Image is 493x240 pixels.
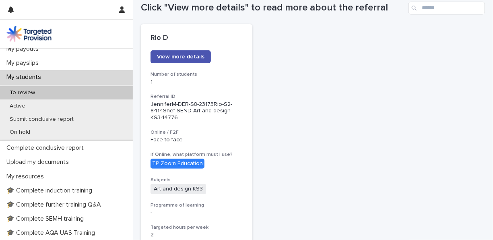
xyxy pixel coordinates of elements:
p: Active [3,103,32,110]
span: Art and design KS3 [151,184,206,194]
p: 🎓 Complete induction training [3,187,99,194]
p: 🎓 Complete AQA UAS Training [3,229,101,237]
div: TP Zoom Education [151,159,204,169]
p: 1 [151,79,243,86]
p: 🎓 Complete further training Q&A [3,201,107,209]
p: Complete conclusive report [3,144,90,152]
p: Upload my documents [3,158,75,166]
h3: Online / F2F [151,129,243,136]
p: My payouts [3,45,45,53]
p: JenniferM-DER-S8-23173Rio-S2-8414Shef-SEND-Art and design KS3-14776 [151,101,243,121]
p: On hold [3,129,37,136]
p: Rio D [151,34,243,43]
h3: Subjects [151,177,243,183]
h1: Click "View more details" to read more about the referral [141,2,405,14]
h3: If Online, what platform must I use? [151,151,243,158]
h3: Number of students [151,71,243,78]
input: Search [408,2,485,14]
h3: Programme of learning [151,202,243,209]
p: My payslips [3,59,45,67]
p: To review [3,89,41,96]
p: My resources [3,173,50,180]
h3: Targeted hours per week [151,224,243,231]
p: 🎓 Complete SEMH training [3,215,90,223]
p: Face to face [151,137,243,143]
p: 2 [151,232,243,238]
a: View more details [151,50,211,63]
p: - [151,209,243,216]
img: M5nRWzHhSzIhMunXDL62 [6,26,52,42]
span: View more details [157,54,204,60]
p: My students [3,73,47,81]
h3: Referral ID [151,93,243,100]
p: Submit conclusive report [3,116,80,123]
